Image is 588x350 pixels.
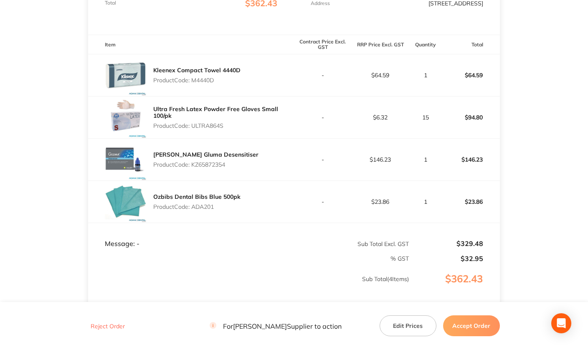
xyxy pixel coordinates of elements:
p: $146.23 [443,150,499,170]
th: Quantity [409,35,442,54]
p: Product Code: KZ65872354 [153,161,259,168]
p: - [294,156,351,163]
p: Sub Total ( 4 Items) [89,276,409,299]
a: [PERSON_NAME] Gluma Desensitiser [153,151,259,158]
td: Message: - [88,223,294,248]
div: Open Intercom Messenger [551,313,571,333]
p: Sub Total Excl. GST [294,241,409,247]
button: Edit Prices [380,315,436,336]
p: $23.86 [443,192,499,212]
p: $146.23 [352,156,409,163]
p: 1 [410,156,442,163]
p: 1 [410,72,442,79]
p: $362.43 [410,273,499,302]
p: $23.86 [352,198,409,205]
th: RRP Price Excl. GST [352,35,409,54]
img: N2tkcm02bw [105,139,147,180]
a: Ozbibs Dental Bibs Blue 500pk [153,193,241,200]
img: MjcyN29wNg [105,54,147,96]
p: For [PERSON_NAME] Supplier to action [210,322,342,330]
p: - [294,114,351,121]
p: $32.95 [410,255,483,262]
p: $6.32 [352,114,409,121]
p: $64.59 [443,65,499,85]
th: Total [442,35,500,54]
a: Kleenex Compact Towel 4440D [153,66,241,74]
p: Product Code: M4440D [153,77,241,84]
p: $329.48 [410,240,483,247]
p: 1 [410,198,442,205]
p: Address [311,0,330,6]
img: dndia3hoZw [105,96,147,138]
button: Reject Order [88,322,127,330]
a: Ultra Fresh Latex Powder Free Gloves Small 100/pk [153,105,278,119]
p: Product Code: ADA201 [153,203,241,210]
p: - [294,198,351,205]
p: $64.59 [352,72,409,79]
p: % GST [89,255,409,262]
p: $94.80 [443,107,499,127]
img: NW1pemo5Yw [105,181,147,223]
button: Accept Order [443,315,500,336]
th: Item [88,35,294,54]
p: Product Code: ULTRA864S [153,122,294,129]
p: - [294,72,351,79]
th: Contract Price Excl. GST [294,35,352,54]
p: 15 [410,114,442,121]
